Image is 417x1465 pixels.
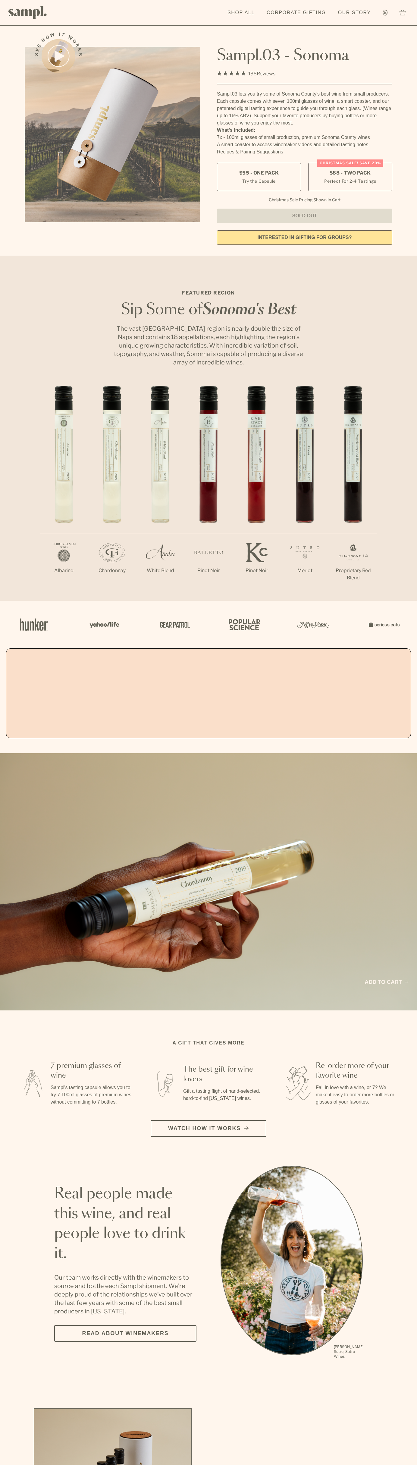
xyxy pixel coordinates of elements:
[183,1088,265,1102] p: Gift a tasting flight of hand-selected, hard-to-find [US_STATE] wines.
[112,289,305,297] p: Featured Region
[225,612,262,638] img: Artboard_4_28b4d326-c26e-48f9-9c80-911f17d6414e_x450.png
[40,386,88,594] li: 1 / 7
[217,148,392,156] li: Recipes & Pairing Suggestions
[112,303,305,317] h2: Sip Some of
[221,1166,363,1360] div: slide 1
[51,1061,133,1080] h3: 7 premium glasses of wine
[365,978,409,986] a: Add to cart
[257,71,275,77] span: Reviews
[281,567,329,574] p: Merlot
[317,159,383,167] div: Christmas SALE! Save 20%
[217,47,392,65] h1: Sampl.03 - Sonoma
[330,170,371,176] span: $88 - Two Pack
[88,386,136,594] li: 2 / 7
[217,90,392,127] div: Sampl.03 lets you try some of Sonoma County's best wine from small producers. Each capsule comes ...
[86,612,122,638] img: Artboard_6_04f9a106-072f-468a-bdd7-f11783b05722_x450.png
[217,209,392,223] button: Sold Out
[136,386,184,594] li: 3 / 7
[51,1084,133,1106] p: Sampl's tasting capsule allows you to try 7 100ml glasses of premium wines without committing to ...
[217,141,392,148] li: A smart coaster to access winemaker videos and detailed tasting notes.
[295,612,331,638] img: Artboard_3_0b291449-6e8c-4d07-b2c2-3f3601a19cd1_x450.png
[54,1273,196,1315] p: Our team works directly with the winemakers to source and bottle each Sampl shipment. We’re deepl...
[242,178,276,184] small: Try the Capsule
[316,1061,398,1080] h3: Re-order more of your favorite wine
[224,6,258,19] a: Shop All
[16,612,52,638] img: Artboard_1_c8cd28af-0030-4af1-819c-248e302c7f06_x450.png
[184,386,233,594] li: 4 / 7
[40,567,88,574] p: Albarino
[324,178,376,184] small: Perfect For 2-4 Tastings
[264,6,329,19] a: Corporate Gifting
[183,1065,265,1084] h3: The best gift for wine lovers
[8,6,47,19] img: Sampl logo
[151,1120,266,1137] button: Watch how it works
[155,612,192,638] img: Artboard_5_7fdae55a-36fd-43f7-8bfd-f74a06a2878e_x450.png
[233,567,281,574] p: Pinot Noir
[25,47,200,222] img: Sampl.03 - Sonoma
[329,386,377,601] li: 7 / 7
[42,39,75,73] button: See how it works
[173,1039,245,1047] h2: A gift that gives more
[239,170,279,176] span: $55 - One Pack
[281,386,329,594] li: 6 / 7
[202,303,296,317] em: Sonoma's Best
[365,612,401,638] img: Artboard_7_5b34974b-f019-449e-91fb-745f8d0877ee_x450.png
[334,1344,363,1359] p: [PERSON_NAME] Sutro, Sutro Wines
[217,70,275,78] div: 136Reviews
[217,230,392,245] a: interested in gifting for groups?
[335,6,374,19] a: Our Story
[248,71,257,77] span: 136
[217,134,392,141] li: 7x - 100ml glasses of small production, premium Sonoma County wines
[88,567,136,574] p: Chardonnay
[184,567,233,574] p: Pinot Noir
[316,1084,398,1106] p: Fall in love with a wine, or 7? We make it easy to order more bottles or glasses of your favorites.
[54,1184,196,1264] h2: Real people made this wine, and real people love to drink it.
[217,128,255,133] strong: What’s Included:
[54,1325,196,1342] a: Read about Winemakers
[112,324,305,367] p: The vast [GEOGRAPHIC_DATA] region is nearly double the size of Napa and contains 18 appellations,...
[233,386,281,594] li: 5 / 7
[329,567,377,581] p: Proprietary Red Blend
[221,1166,363,1360] ul: carousel
[136,567,184,574] p: White Blend
[266,197,343,203] li: Christmas Sale Pricing Shown In Cart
